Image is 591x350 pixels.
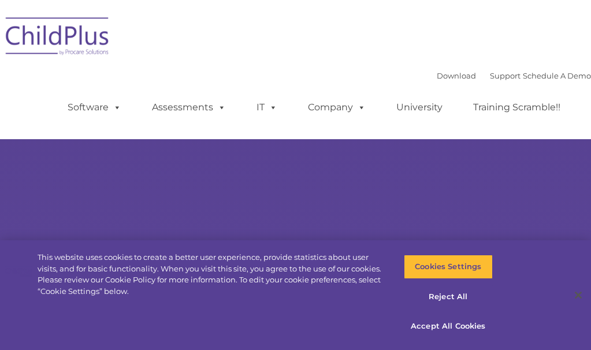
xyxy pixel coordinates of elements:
a: Training Scramble!! [462,96,572,119]
a: IT [245,96,289,119]
a: Download [437,71,476,80]
a: Support [490,71,521,80]
a: Software [56,96,133,119]
div: This website uses cookies to create a better user experience, provide statistics about user visit... [38,252,386,297]
a: Assessments [140,96,237,119]
button: Close [566,282,591,308]
button: Cookies Settings [404,255,492,279]
font: | [437,71,591,80]
a: Schedule A Demo [523,71,591,80]
button: Accept All Cookies [404,314,492,338]
a: University [385,96,454,119]
button: Reject All [404,285,492,309]
a: Company [296,96,377,119]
